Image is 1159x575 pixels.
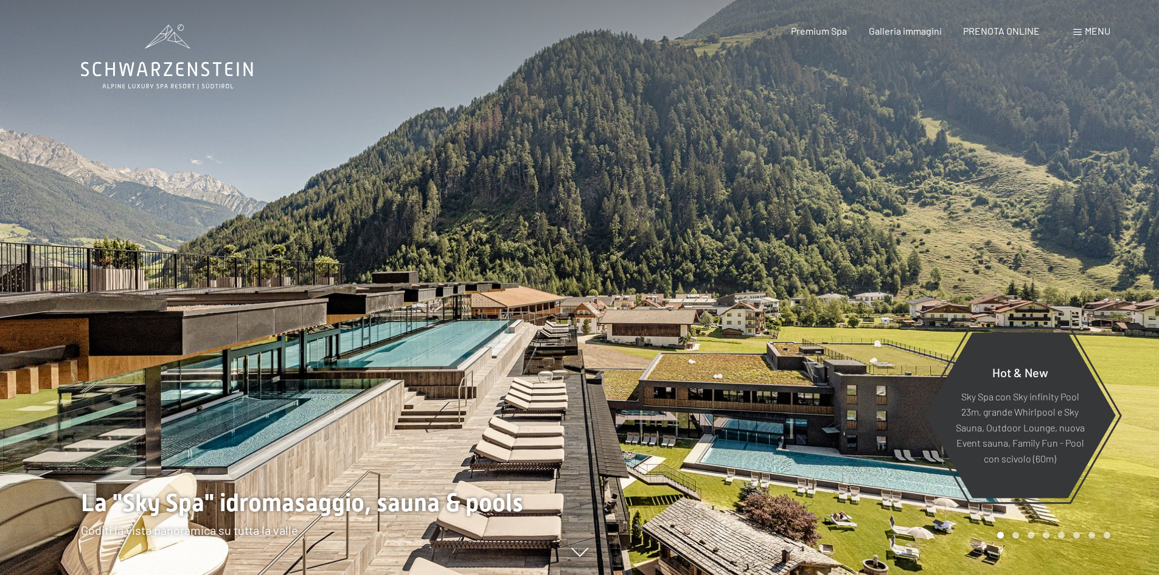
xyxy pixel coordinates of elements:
a: Galleria immagini [869,25,942,37]
div: Carousel Page 4 [1043,532,1049,538]
div: Carousel Page 1 (Current Slide) [997,532,1004,538]
span: Hot & New [992,364,1048,379]
div: Carousel Page 7 [1088,532,1095,538]
p: Sky Spa con Sky infinity Pool 23m, grande Whirlpool e Sky Sauna, Outdoor Lounge, nuova Event saun... [954,388,1086,466]
div: Carousel Page 2 [1012,532,1019,538]
div: Carousel Page 5 [1058,532,1065,538]
a: PRENOTA ONLINE [963,25,1040,37]
div: Carousel Pagination [993,532,1110,538]
a: Hot & New Sky Spa con Sky infinity Pool 23m, grande Whirlpool e Sky Sauna, Outdoor Lounge, nuova ... [924,332,1116,499]
div: Carousel Page 6 [1073,532,1080,538]
span: Menu [1085,25,1110,37]
div: Carousel Page 3 [1028,532,1034,538]
div: Carousel Page 8 [1104,532,1110,538]
a: Premium Spa [791,25,847,37]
